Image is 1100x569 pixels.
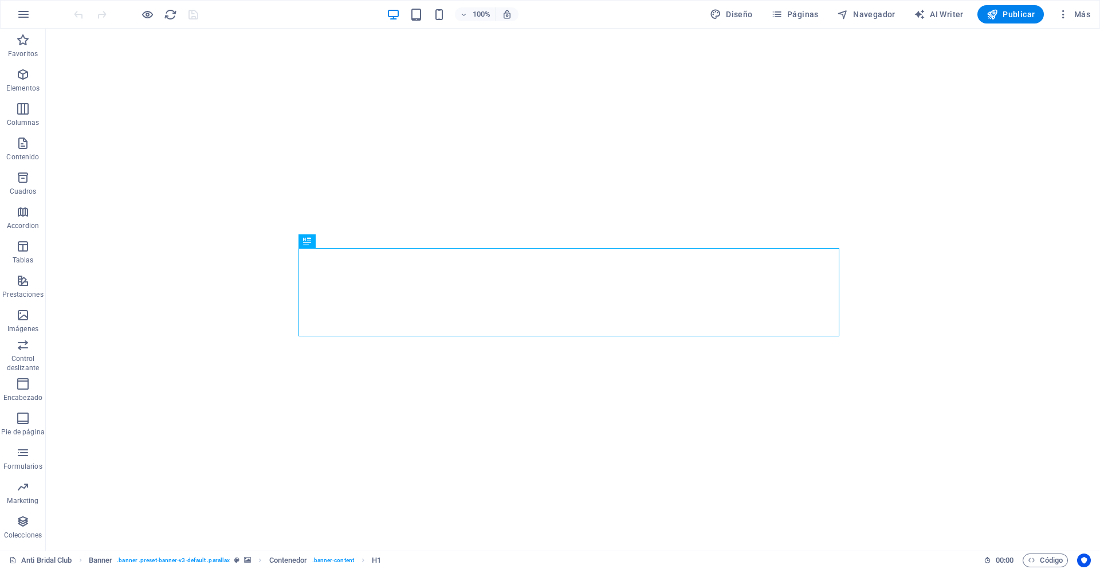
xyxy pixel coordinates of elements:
[1058,9,1090,20] span: Más
[1077,554,1091,567] button: Usercentrics
[117,554,230,567] span: . banner .preset-banner-v3-default .parallax
[372,554,381,567] span: Haz clic para seleccionar y doble clic para editar
[164,8,177,21] i: Volver a cargar página
[909,5,968,23] button: AI Writer
[7,118,40,127] p: Columnas
[1023,554,1068,567] button: Código
[914,9,964,20] span: AI Writer
[312,554,354,567] span: . banner-content
[89,554,382,567] nav: breadcrumb
[8,49,38,58] p: Favoritos
[269,554,308,567] span: Haz clic para seleccionar y doble clic para editar
[767,5,823,23] button: Páginas
[3,393,42,402] p: Encabezado
[705,5,757,23] button: Diseño
[6,152,39,162] p: Contenido
[987,9,1035,20] span: Publicar
[234,557,239,563] i: Este elemento es un preajuste personalizable
[2,290,43,299] p: Prestaciones
[472,7,490,21] h6: 100%
[455,7,496,21] button: 100%
[10,187,37,196] p: Cuadros
[6,84,40,93] p: Elementos
[1053,5,1095,23] button: Más
[4,531,42,540] p: Colecciones
[1,427,44,437] p: Pie de página
[977,5,1044,23] button: Publicar
[7,496,38,505] p: Marketing
[3,462,42,471] p: Formularios
[7,221,39,230] p: Accordion
[9,554,72,567] a: Haz clic para cancelar la selección y doble clic para abrir páginas
[832,5,900,23] button: Navegador
[771,9,819,20] span: Páginas
[7,324,38,333] p: Imágenes
[996,554,1013,567] span: 00 00
[502,9,512,19] i: Al redimensionar, ajustar el nivel de zoom automáticamente para ajustarse al dispositivo elegido.
[984,554,1014,567] h6: Tiempo de la sesión
[140,7,154,21] button: Haz clic para salir del modo de previsualización y seguir editando
[244,557,251,563] i: Este elemento contiene un fondo
[89,554,113,567] span: Haz clic para seleccionar y doble clic para editar
[710,9,753,20] span: Diseño
[1028,554,1063,567] span: Código
[1004,556,1005,564] span: :
[705,5,757,23] div: Diseño (Ctrl+Alt+Y)
[163,7,177,21] button: reload
[13,256,34,265] p: Tablas
[837,9,895,20] span: Navegador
